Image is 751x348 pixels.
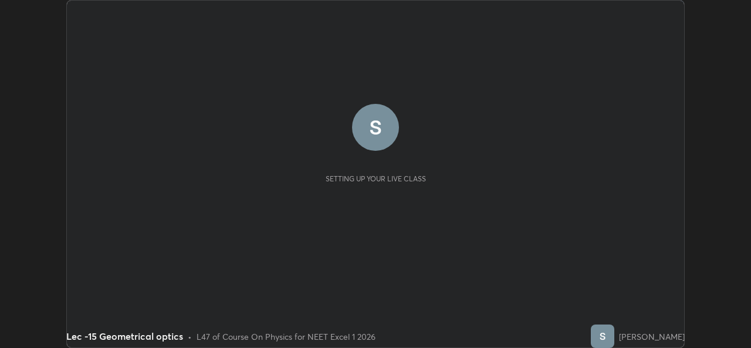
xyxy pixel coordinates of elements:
[326,174,426,183] div: Setting up your live class
[619,330,685,343] div: [PERSON_NAME]
[66,329,183,343] div: Lec -15 Geometrical optics
[188,330,192,343] div: •
[591,325,614,348] img: 25b204f45ac4445a96ad82fdfa2bbc62.56875823_3
[352,104,399,151] img: 25b204f45ac4445a96ad82fdfa2bbc62.56875823_3
[197,330,375,343] div: L47 of Course On Physics for NEET Excel 1 2026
